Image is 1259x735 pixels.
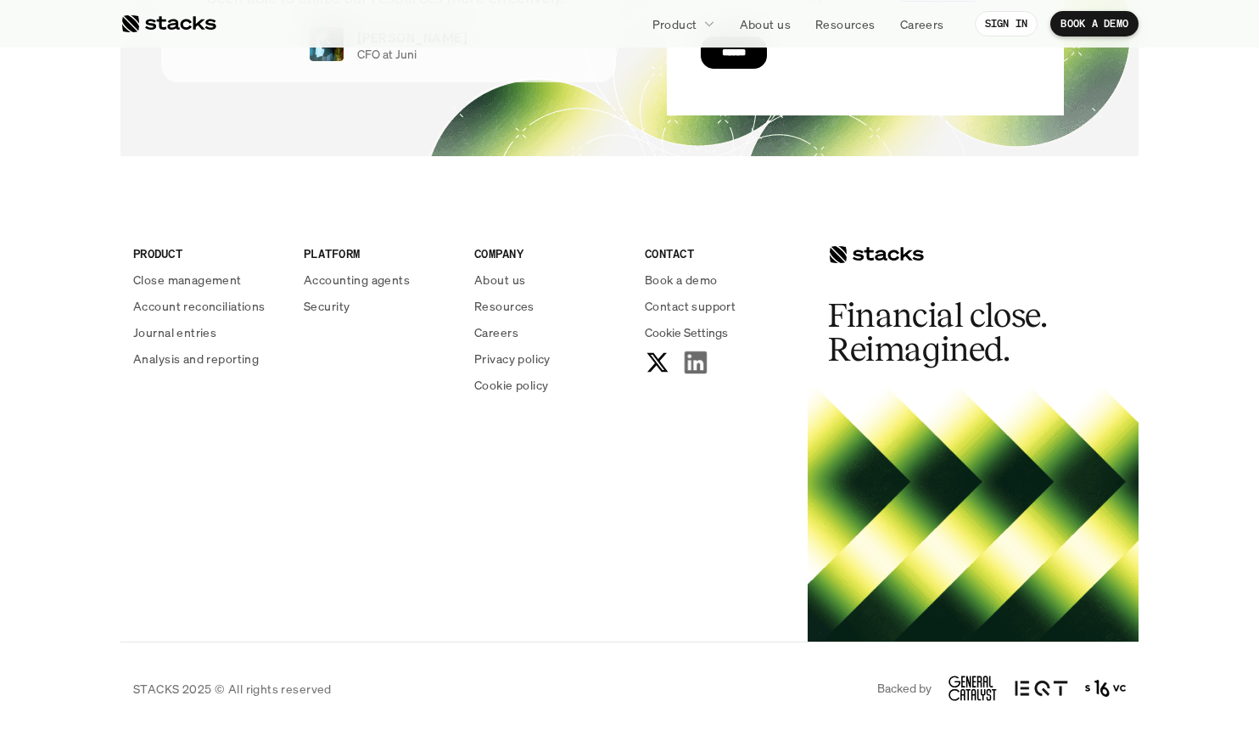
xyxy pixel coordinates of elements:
a: Cookie policy [474,376,624,394]
p: PRODUCT [133,244,283,262]
p: Careers [900,15,944,33]
a: Resources [474,297,624,315]
p: SIGN IN [985,18,1028,30]
h2: Financial close. Reimagined. [828,299,1083,367]
a: Close management [133,271,283,289]
p: About us [740,15,791,33]
p: Resources [474,297,534,315]
a: Account reconciliations [133,297,283,315]
a: About us [474,271,624,289]
p: Book a demo [645,271,718,289]
p: Cookie policy [474,376,548,394]
a: Contact support [645,297,795,315]
p: Careers [474,323,518,341]
p: COMPANY [474,244,624,262]
p: CFO at Juni [357,48,417,62]
a: Privacy Policy [200,393,275,405]
p: Security [304,297,350,315]
a: Security [304,297,454,315]
a: Privacy policy [474,350,624,367]
a: About us [730,8,801,39]
a: SIGN IN [975,11,1038,36]
button: Cookie Trigger [645,323,728,341]
p: Close management [133,271,242,289]
p: BOOK A DEMO [1060,18,1128,30]
a: Book a demo [645,271,795,289]
a: Accounting agents [304,271,454,289]
p: PLATFORM [304,244,454,262]
p: Resources [815,15,876,33]
span: Cookie Settings [645,323,728,341]
p: Privacy policy [474,350,551,367]
p: Account reconciliations [133,297,266,315]
a: Journal entries [133,323,283,341]
a: BOOK A DEMO [1050,11,1139,36]
p: About us [474,271,525,289]
p: Contact support [645,297,736,315]
p: Accounting agents [304,271,410,289]
p: Product [652,15,697,33]
p: Analysis and reporting [133,350,259,367]
a: Careers [890,8,954,39]
p: Backed by [877,682,932,696]
p: STACKS 2025 © All rights reserved [133,680,332,698]
p: Journal entries [133,323,216,341]
a: Analysis and reporting [133,350,283,367]
p: CONTACT [645,244,795,262]
a: Careers [474,323,624,341]
a: Resources [805,8,886,39]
